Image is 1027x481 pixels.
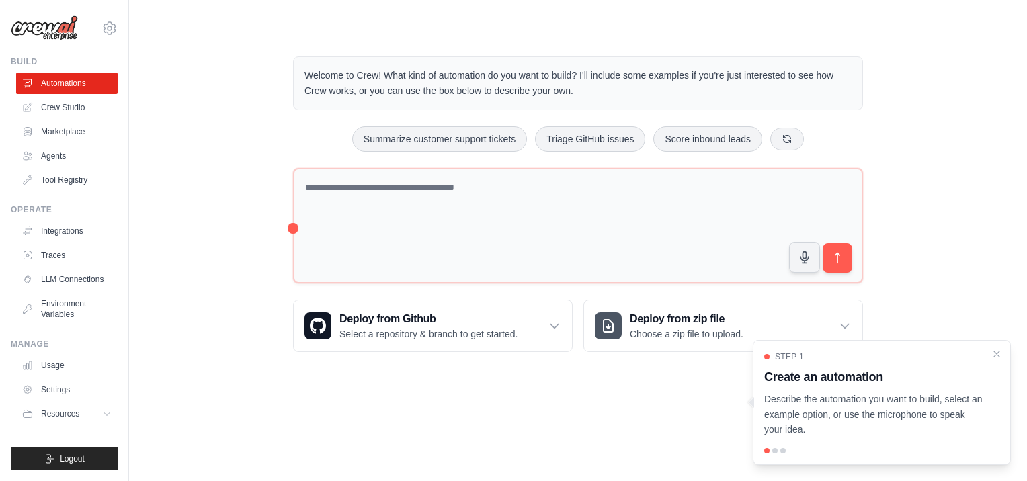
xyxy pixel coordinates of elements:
a: Automations [16,73,118,94]
div: Operate [11,204,118,215]
h3: Deploy from Github [339,311,518,327]
a: Settings [16,379,118,400]
span: Resources [41,408,79,419]
a: Crew Studio [16,97,118,118]
a: Integrations [16,220,118,242]
div: Build [11,56,118,67]
p: Select a repository & branch to get started. [339,327,518,341]
button: Resources [16,403,118,425]
p: Choose a zip file to upload. [630,327,743,341]
button: Logout [11,447,118,470]
button: Close walkthrough [991,349,1002,359]
a: Agents [16,145,118,167]
a: LLM Connections [16,269,118,290]
button: Summarize customer support tickets [352,126,527,152]
a: Traces [16,245,118,266]
div: Manage [11,339,118,349]
span: Logout [60,453,85,464]
a: Usage [16,355,118,376]
a: Tool Registry [16,169,118,191]
button: Score inbound leads [653,126,762,152]
p: Describe the automation you want to build, select an example option, or use the microphone to spe... [764,392,983,437]
p: Welcome to Crew! What kind of automation do you want to build? I'll include some examples if you'... [304,68,852,99]
h3: Create an automation [764,367,983,386]
a: Marketplace [16,121,118,142]
span: Step 1 [775,351,804,362]
button: Triage GitHub issues [535,126,645,152]
img: Logo [11,15,78,41]
h3: Deploy from zip file [630,311,743,327]
a: Environment Variables [16,293,118,325]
